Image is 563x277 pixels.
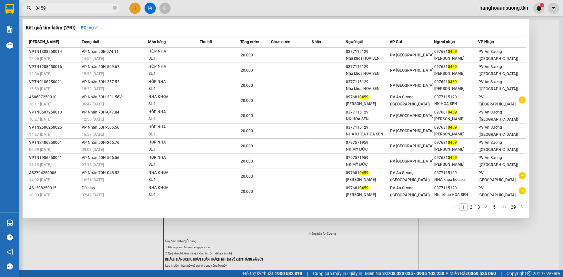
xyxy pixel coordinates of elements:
span: 07:42 [DATE] [82,193,104,197]
div: Nha khoa HOA SEN [346,55,390,62]
a: 3 [476,203,483,211]
span: Người nhận [434,40,455,44]
li: Next Page [518,203,526,211]
span: 18:13 [DATE] [29,163,51,167]
div: VPTN2506250025 [29,124,80,131]
div: 097681 [346,94,390,101]
div: [PERSON_NAME] [434,116,478,123]
span: Chưa cước [271,40,290,44]
button: Bộ lọcdown [75,23,103,33]
div: SL: 1 [148,192,197,199]
span: VP Nhận 50H-257.52 [82,80,119,84]
img: warehouse-icon [6,220,13,226]
span: PV An Sương ([GEOGRAPHIC_DATA]) [478,140,518,152]
span: 06:47 [DATE] [82,102,104,106]
span: 16:11 [DATE] [29,102,51,106]
span: PV An Sương ([GEOGRAPHIC_DATA]) [478,125,518,137]
div: 0377115129 [346,64,390,70]
span: VP Nhận 50E-074.11 [82,49,119,54]
span: 16:57 [DATE] [82,132,104,137]
div: 097681 [434,64,478,70]
div: NHA khoa hoa sen [434,176,478,183]
div: Nha khoa HOA SEN [434,192,478,198]
div: AS1208250015 [29,185,80,192]
li: 1 [460,203,467,211]
div: VPTN1308250014 [29,48,80,55]
span: 20.000 [241,159,253,163]
span: PV An Sương ([GEOGRAPHIC_DATA]) [390,171,430,182]
span: 0459 [448,155,457,160]
div: [PERSON_NAME] [434,70,478,77]
div: [PERSON_NAME] [346,176,390,183]
span: VP Nhận [478,40,494,44]
div: [PERSON_NAME] [434,161,478,168]
span: 20.000 [241,144,253,148]
span: 20.000 [241,174,253,179]
span: 12:06 [DATE] [29,72,51,76]
div: VPTN0108250021 [29,79,80,85]
span: VP Nhận 70H-048.52 [82,171,119,175]
div: SL: 1 [148,55,197,62]
a: 5 [491,203,498,211]
span: Thu hộ [200,40,212,44]
div: SL: 1 [148,161,197,168]
span: PV [GEOGRAPHIC_DATA] [390,68,433,73]
span: PV An Sương ([GEOGRAPHIC_DATA]) [478,110,518,122]
span: 06:09 [DATE] [29,147,51,152]
div: VPTN2406250001 [29,139,80,146]
li: 2 [467,203,475,211]
div: 0377115129 [434,170,478,176]
span: 18:09 [DATE] [29,193,51,197]
span: 20.000 [241,83,253,88]
span: left [454,205,458,209]
div: HÔP NHA [148,124,197,131]
span: ••• [498,203,509,211]
div: NK MỸ ĐỨC [346,146,390,153]
div: 0377115129 [434,94,478,101]
div: [PERSON_NAME] [434,131,478,138]
span: Nhãn [312,40,321,44]
span: 14:02 [DATE] [29,178,51,182]
div: NHA KHOA [148,169,197,176]
span: 20.000 [241,68,253,73]
span: 20.000 [241,129,253,133]
span: plus-circle [519,96,526,104]
span: 0459 [448,49,457,54]
span: 07:16 [DATE] [82,163,104,167]
span: close-circle [113,5,117,11]
div: NK HOA SEN [346,116,390,123]
span: VP Gửi [390,40,402,44]
span: Món hàng [148,40,166,44]
div: [PERSON_NAME] [346,192,390,198]
span: 15:35 [DATE] [82,72,104,76]
div: SL: 1 [148,70,197,77]
span: 14:27 [DATE] [29,132,51,137]
span: PV [GEOGRAPHIC_DATA] [390,53,433,57]
div: SL: 1 [148,85,197,93]
h3: Kết quả tìm kiếm ( 290 ) [26,25,75,31]
span: VP Nhận 50H-266.76 [82,140,119,145]
div: SL: 1 [148,131,197,138]
div: 0377115129 [346,48,390,55]
div: 097681 [434,154,478,161]
img: solution-icon [6,26,13,33]
span: Tổng cước [240,40,259,44]
div: SL: 1 [148,176,197,183]
div: HÔP NHA [148,154,197,161]
div: AS2704250006 [29,170,80,176]
span: 12:05 [DATE] [29,56,51,61]
span: PV An Sương ([GEOGRAPHIC_DATA]) [478,49,518,61]
div: [PERSON_NAME] [346,101,390,107]
strong: Bộ lọc [81,25,98,30]
input: Tìm tên, số ĐT hoặc mã đơn [35,5,112,12]
div: 0377115129 [346,79,390,85]
span: 09:07 [DATE] [82,147,104,152]
span: VP Nhận 50H-506.56 [82,125,119,130]
span: 0459 [448,64,457,69]
span: Trạng thái [82,40,99,44]
div: SL: 1 [148,116,197,123]
span: 0459 [448,125,457,130]
span: VP Nhận 70H-047.84 [82,110,119,114]
span: 0459 [360,95,369,99]
div: SL: 1 [148,146,197,153]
